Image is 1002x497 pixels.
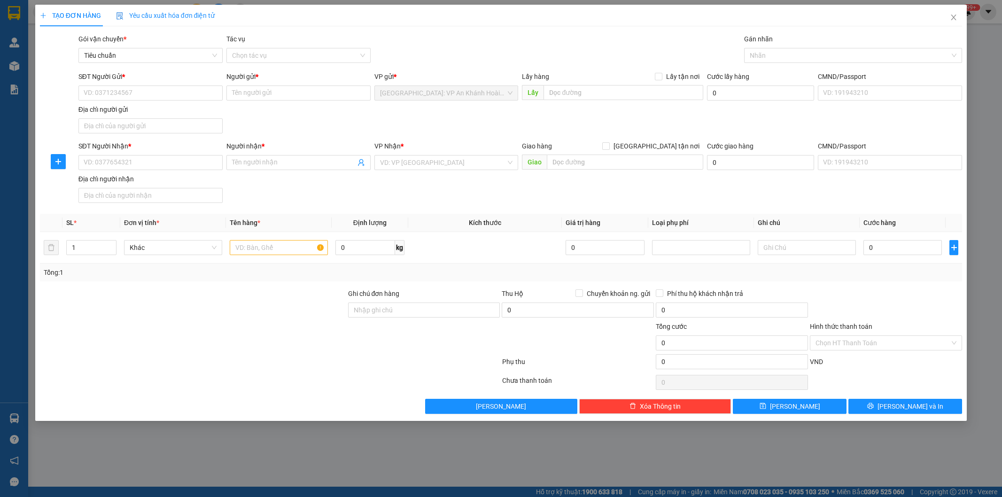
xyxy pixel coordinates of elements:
[744,35,773,43] label: Gán nhãn
[124,219,159,226] span: Đơn vị tính
[40,12,101,19] span: TẠO ĐƠN HÀNG
[629,403,636,410] span: delete
[579,399,731,414] button: deleteXóa Thông tin
[84,48,217,62] span: Tiêu chuẩn
[878,401,943,412] span: [PERSON_NAME] và In
[502,290,523,297] span: Thu Hộ
[707,73,749,80] label: Cước lấy hàng
[610,141,703,151] span: [GEOGRAPHIC_DATA] tận nơi
[566,240,645,255] input: 0
[116,12,124,20] img: icon
[44,240,59,255] button: delete
[44,267,387,278] div: Tổng: 1
[230,240,328,255] input: VD: Bàn, Ghế
[547,155,703,170] input: Dọc đường
[522,85,544,100] span: Lấy
[583,288,654,299] span: Chuyển khoản ng. gửi
[501,357,655,373] div: Phụ thu
[469,219,501,226] span: Kích thước
[78,118,223,133] input: Địa chỉ của người gửi
[810,323,872,330] label: Hình thức thanh toán
[648,214,754,232] th: Loại phụ phí
[51,154,66,169] button: plus
[353,219,387,226] span: Định lượng
[770,401,820,412] span: [PERSON_NAME]
[348,303,500,318] input: Ghi chú đơn hàng
[949,240,958,255] button: plus
[476,401,526,412] span: [PERSON_NAME]
[357,159,365,166] span: user-add
[810,358,823,365] span: VND
[950,244,958,251] span: plus
[733,399,847,414] button: save[PERSON_NAME]
[78,35,126,43] span: Gói vận chuyển
[848,399,962,414] button: printer[PERSON_NAME] và In
[51,158,65,165] span: plus
[662,71,703,82] span: Lấy tận nơi
[395,240,404,255] span: kg
[522,73,549,80] span: Lấy hàng
[707,142,753,150] label: Cước giao hàng
[130,241,217,255] span: Khác
[640,401,681,412] span: Xóa Thông tin
[663,288,747,299] span: Phí thu hộ khách nhận trả
[78,188,223,203] input: Địa chỉ của người nhận
[867,403,874,410] span: printer
[78,71,223,82] div: SĐT Người Gửi
[380,86,513,100] span: Hà Nội: VP An Khánh Hoài Đức
[116,12,215,19] span: Yêu cầu xuất hóa đơn điện tử
[66,219,74,226] span: SL
[707,155,814,170] input: Cước giao hàng
[754,214,860,232] th: Ghi chú
[566,219,600,226] span: Giá trị hàng
[656,323,687,330] span: Tổng cước
[950,14,957,21] span: close
[707,85,814,101] input: Cước lấy hàng
[758,240,856,255] input: Ghi Chú
[522,142,552,150] span: Giao hàng
[348,290,400,297] label: Ghi chú đơn hàng
[501,375,655,392] div: Chưa thanh toán
[818,141,962,151] div: CMND/Passport
[374,71,519,82] div: VP gửi
[425,399,577,414] button: [PERSON_NAME]
[544,85,703,100] input: Dọc đường
[230,219,260,226] span: Tên hàng
[78,141,223,151] div: SĐT Người Nhận
[863,219,896,226] span: Cước hàng
[40,12,47,19] span: plus
[78,104,223,115] div: Địa chỉ người gửi
[374,142,401,150] span: VP Nhận
[78,174,223,184] div: Địa chỉ người nhận
[226,35,245,43] label: Tác vụ
[818,71,962,82] div: CMND/Passport
[940,5,967,31] button: Close
[226,71,371,82] div: Người gửi
[226,141,371,151] div: Người nhận
[522,155,547,170] span: Giao
[760,403,766,410] span: save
